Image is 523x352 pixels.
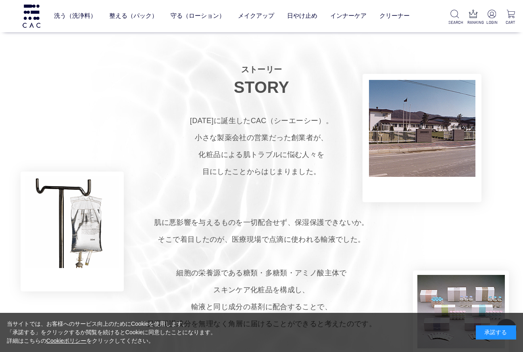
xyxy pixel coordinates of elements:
[7,320,217,345] div: 当サイトでは、お客様へのサービス向上のためにCookieを使用します。 「承諾する」をクリックするか閲覧を続けるとCookieに同意したことになります。 詳細はこちらの をクリックしてください。
[238,6,274,26] a: メイクアップ
[54,6,96,26] a: 洗う（洗浄料）
[448,19,460,25] p: SEARCH
[476,325,516,339] div: 承諾する
[109,6,158,26] a: 整える（パック）
[467,19,479,25] p: RANKING
[467,10,479,25] a: RANKING
[46,337,87,344] a: Cookieポリシー
[190,117,333,176] span: [DATE]に誕生したCAC（シーエーシー）。 小さな製薬会社の営業だった創業者が、 化粧品による肌トラブルに悩む人々を 目にしたことからはじまりました。
[379,6,410,26] a: クリーナー
[504,19,517,25] p: CART
[330,6,367,26] a: インナーケア
[486,19,498,25] p: LOGIN
[486,10,498,25] a: LOGIN
[287,6,317,26] a: 日やけ止め
[147,269,376,328] span: 細胞の栄養源である糖類・多糖類・アミノ酸主体で スキンケア化粧品を構成し、 輸液と同じ成分の基剤に配合することで、 保湿保護成分を無理なく 角層に届けることができると考えたのです。
[504,10,517,25] a: CART
[448,10,460,25] a: SEARCH
[21,4,42,27] img: logo
[171,6,225,26] a: 守る（ローション）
